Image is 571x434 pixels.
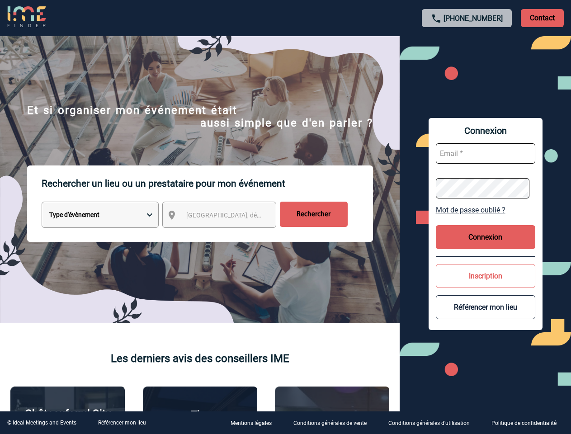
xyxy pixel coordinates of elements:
a: Politique de confidentialité [484,419,571,427]
a: [PHONE_NUMBER] [444,14,503,23]
button: Inscription [436,264,535,288]
a: Mentions légales [223,419,286,427]
p: Châteauform' City [GEOGRAPHIC_DATA] [15,407,120,433]
span: [GEOGRAPHIC_DATA], département, région... [186,212,312,219]
p: Mentions légales [231,420,272,427]
a: Référencer mon lieu [98,420,146,426]
button: Connexion [436,225,535,249]
p: Contact [521,9,564,27]
p: Conditions générales de vente [293,420,367,427]
button: Référencer mon lieu [436,295,535,319]
p: Politique de confidentialité [491,420,557,427]
a: Conditions générales de vente [286,419,381,427]
p: The [GEOGRAPHIC_DATA] [148,409,252,434]
a: Conditions générales d'utilisation [381,419,484,427]
a: Mot de passe oublié ? [436,206,535,214]
div: © Ideal Meetings and Events [7,420,76,426]
input: Email * [436,143,535,164]
img: call-24-px.png [431,13,442,24]
input: Rechercher [280,202,348,227]
span: Connexion [436,125,535,136]
p: Conditions générales d'utilisation [388,420,470,427]
p: Rechercher un lieu ou un prestataire pour mon événement [42,165,373,202]
p: Agence 2ISD [301,410,363,422]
